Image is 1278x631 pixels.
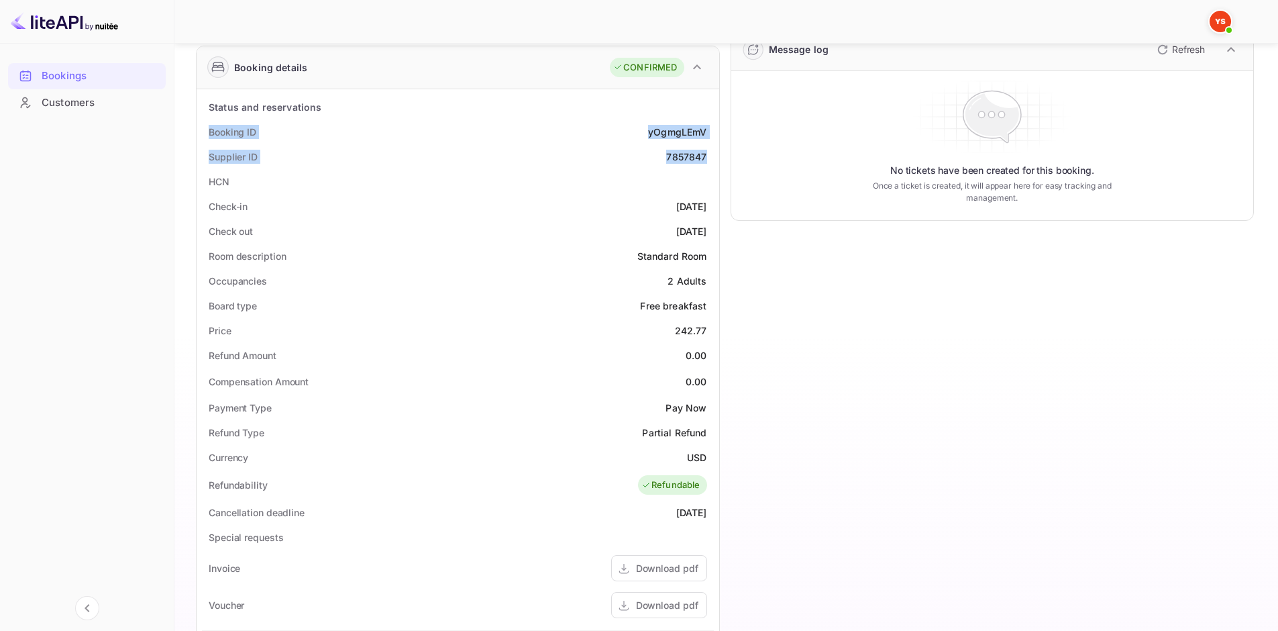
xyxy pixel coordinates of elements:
[890,164,1094,177] p: No tickets have been created for this booking.
[11,11,118,32] img: LiteAPI logo
[209,478,268,492] div: Refundability
[209,199,248,213] div: Check-in
[636,561,698,575] div: Download pdf
[642,426,706,440] div: Partial Refund
[209,100,321,114] div: Status and reservations
[209,348,276,362] div: Refund Amount
[641,479,700,492] div: Refundable
[686,375,707,389] div: 0.00
[75,596,99,620] button: Collapse navigation
[648,125,706,139] div: yOgmgLEmV
[676,199,707,213] div: [DATE]
[209,324,231,338] div: Price
[209,401,272,415] div: Payment Type
[676,224,707,238] div: [DATE]
[687,450,706,465] div: USD
[666,150,706,164] div: 7857847
[1172,42,1205,56] p: Refresh
[8,63,166,89] div: Bookings
[209,598,244,612] div: Voucher
[209,249,286,263] div: Room description
[1149,39,1210,60] button: Refresh
[769,42,829,56] div: Message log
[613,61,677,75] div: CONFIRMED
[668,274,706,288] div: 2 Adults
[209,426,264,440] div: Refund Type
[640,299,706,313] div: Free breakfast
[8,90,166,115] a: Customers
[686,348,707,362] div: 0.00
[209,450,248,465] div: Currency
[209,505,305,520] div: Cancellation deadline
[676,505,707,520] div: [DATE]
[851,180,1132,204] p: Once a ticket is created, it will appear here for easy tracking and management.
[1210,11,1231,32] img: Yandex Support
[636,598,698,612] div: Download pdf
[209,561,240,575] div: Invoice
[42,68,159,84] div: Bookings
[209,175,229,189] div: HCN
[209,375,309,389] div: Compensation Amount
[8,63,166,88] a: Bookings
[209,299,257,313] div: Board type
[209,224,253,238] div: Check out
[209,150,258,164] div: Supplier ID
[675,324,707,338] div: 242.77
[209,530,283,544] div: Special requests
[209,125,256,139] div: Booking ID
[234,60,307,75] div: Booking details
[637,249,707,263] div: Standard Room
[665,401,706,415] div: Pay Now
[42,95,159,111] div: Customers
[8,90,166,116] div: Customers
[209,274,267,288] div: Occupancies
